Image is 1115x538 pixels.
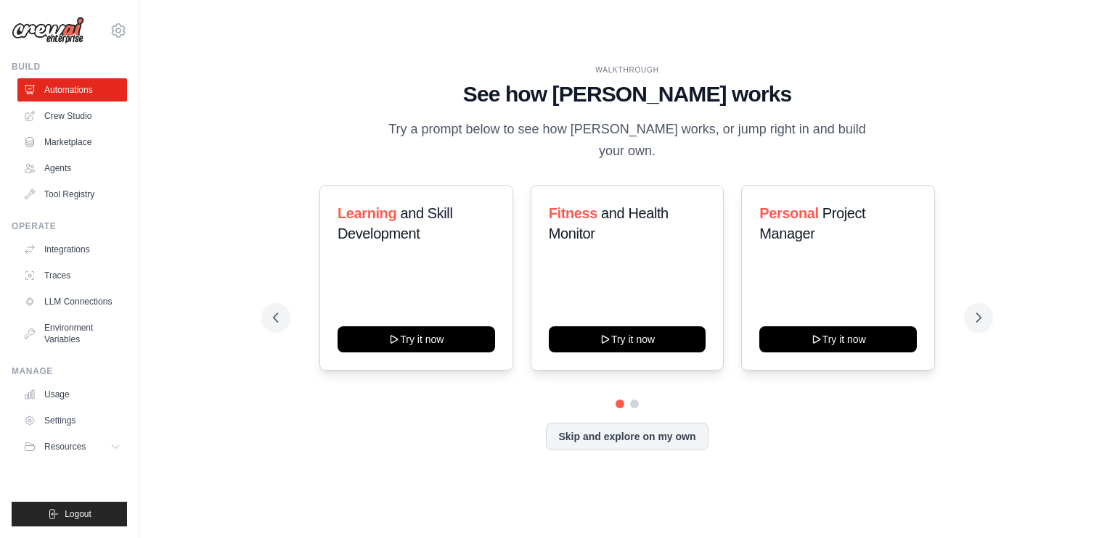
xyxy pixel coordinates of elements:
[338,326,495,352] button: Try it now
[17,435,127,458] button: Resources
[17,78,127,102] a: Automations
[12,365,127,377] div: Manage
[17,131,127,154] a: Marketplace
[759,205,865,241] span: Project Manager
[759,326,917,352] button: Try it now
[17,183,127,206] a: Tool Registry
[338,205,396,221] span: Learning
[17,316,127,351] a: Environment Variables
[549,326,706,352] button: Try it now
[759,205,818,221] span: Personal
[338,205,452,241] span: and Skill Development
[17,290,127,313] a: LLM Connections
[17,409,127,432] a: Settings
[383,119,871,162] p: Try a prompt below to see how [PERSON_NAME] works, or jump right in and build your own.
[273,81,981,107] h1: See how [PERSON_NAME] works
[65,508,91,520] span: Logout
[17,238,127,261] a: Integrations
[12,17,84,44] img: Logo
[12,61,127,73] div: Build
[44,441,86,452] span: Resources
[12,220,127,232] div: Operate
[12,502,127,526] button: Logout
[549,205,669,241] span: and Health Monitor
[273,65,981,75] div: WALKTHROUGH
[17,104,127,128] a: Crew Studio
[546,423,708,450] button: Skip and explore on my own
[17,157,127,180] a: Agents
[549,205,597,221] span: Fitness
[17,264,127,287] a: Traces
[17,383,127,406] a: Usage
